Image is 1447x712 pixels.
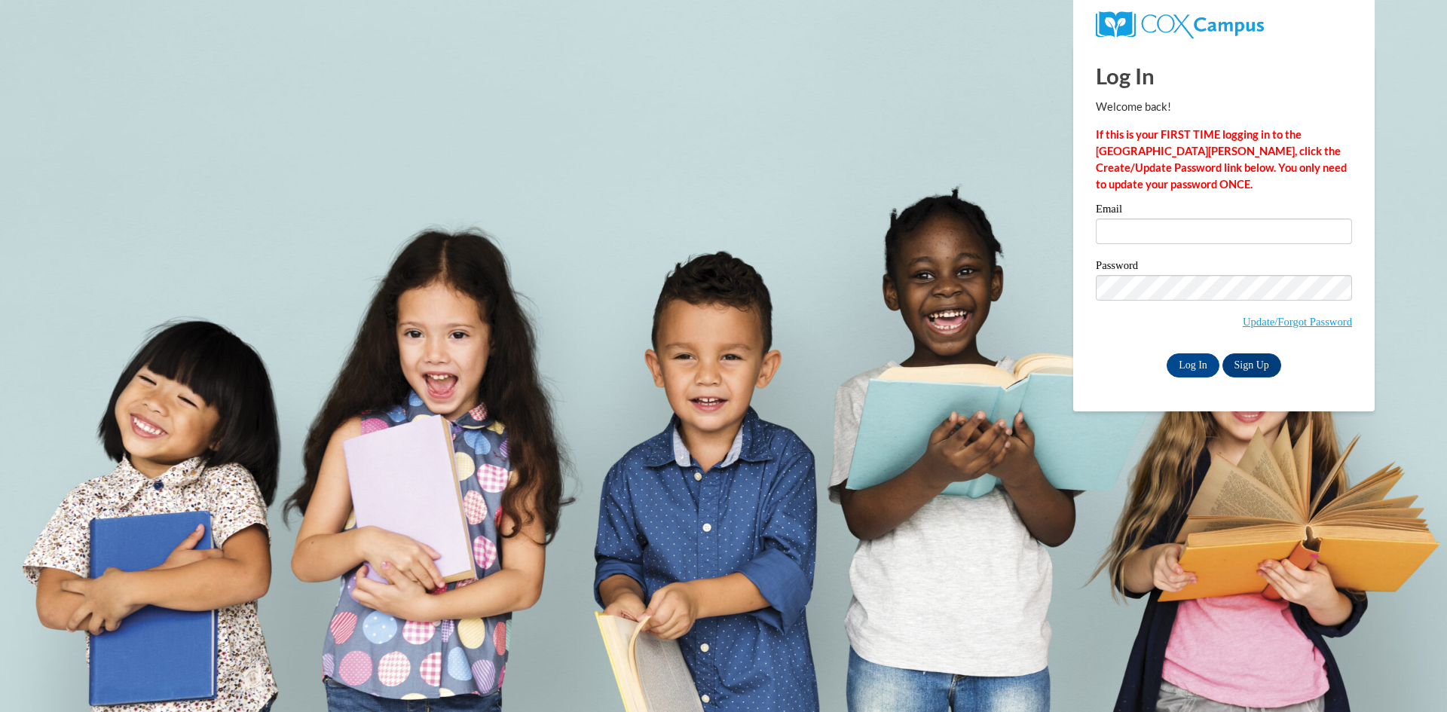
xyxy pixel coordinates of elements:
[1096,11,1264,38] img: COX Campus
[1096,99,1352,115] p: Welcome back!
[1096,60,1352,91] h1: Log In
[1096,128,1347,191] strong: If this is your FIRST TIME logging in to the [GEOGRAPHIC_DATA][PERSON_NAME], click the Create/Upd...
[1222,353,1281,377] a: Sign Up
[1167,353,1219,377] input: Log In
[1243,316,1352,328] a: Update/Forgot Password
[1096,17,1264,30] a: COX Campus
[1096,260,1352,275] label: Password
[1096,203,1352,218] label: Email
